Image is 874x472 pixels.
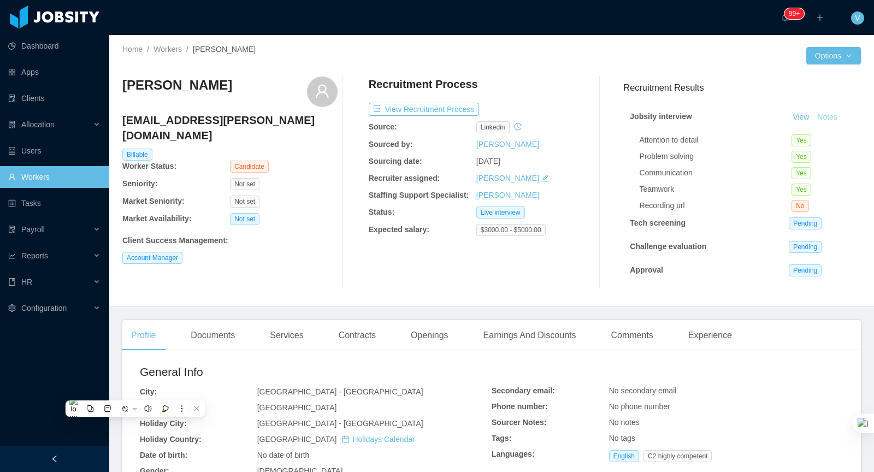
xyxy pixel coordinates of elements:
[476,140,539,149] a: [PERSON_NAME]
[789,113,813,121] a: View
[789,241,822,253] span: Pending
[8,226,16,233] i: icon: file-protect
[230,161,269,173] span: Candidate
[792,184,811,196] span: Yes
[792,200,808,212] span: No
[813,111,842,124] button: Notes
[257,419,423,428] span: [GEOGRAPHIC_DATA] - [GEOGRAPHIC_DATA]
[122,179,158,188] b: Seniority:
[122,45,143,54] a: Home
[140,419,187,428] b: Holiday City:
[122,197,185,205] b: Market Seniority:
[122,214,192,223] b: Market Availability:
[789,217,822,229] span: Pending
[492,434,511,442] b: Tags:
[122,113,338,143] h4: [EMAIL_ADDRESS][PERSON_NAME][DOMAIN_NAME]
[122,76,232,94] h3: [PERSON_NAME]
[369,174,440,182] b: Recruiter assigned:
[8,121,16,128] i: icon: solution
[230,213,259,225] span: Not set
[781,14,789,21] i: icon: bell
[492,402,548,411] b: Phone number:
[8,278,16,286] i: icon: book
[369,103,479,116] button: icon: exportView Recruitment Process
[230,196,259,208] span: Not set
[8,35,101,57] a: icon: pie-chartDashboard
[122,149,152,161] span: Billable
[369,140,413,149] b: Sourced by:
[630,242,706,251] strong: Challenge evaluation
[623,81,861,95] h3: Recruitment Results
[342,435,415,444] a: icon: calendarHolidays Calendar
[8,304,16,312] i: icon: setting
[8,140,101,162] a: icon: robotUsers
[492,450,535,458] b: Languages:
[21,278,32,286] span: HR
[609,450,639,462] span: English
[21,225,45,234] span: Payroll
[153,45,182,54] a: Workers
[476,191,539,199] a: [PERSON_NAME]
[476,157,500,166] span: [DATE]
[257,403,337,412] span: [GEOGRAPHIC_DATA]
[476,174,539,182] a: [PERSON_NAME]
[122,162,176,170] b: Worker Status:
[609,433,843,444] div: No tags
[369,157,422,166] b: Sourcing date:
[21,251,48,260] span: Reports
[230,178,259,190] span: Not set
[602,320,662,351] div: Comments
[21,120,55,129] span: Allocation
[476,224,546,236] span: $3000.00 - $5000.00
[789,264,822,276] span: Pending
[643,450,712,462] span: C2 highly competent
[147,45,149,54] span: /
[122,252,182,264] span: Account Manager
[369,76,478,92] h4: Recruitment Process
[639,167,792,179] div: Communication
[609,386,677,395] span: No secondary email
[630,112,692,121] strong: Jobsity interview
[806,47,861,64] button: Optionsicon: down
[514,123,522,131] i: icon: history
[8,252,16,259] i: icon: line-chart
[792,151,811,163] span: Yes
[402,320,457,351] div: Openings
[680,320,741,351] div: Experience
[261,320,312,351] div: Services
[140,363,492,381] h2: General Info
[140,387,157,396] b: City:
[369,122,397,131] b: Source:
[8,166,101,188] a: icon: userWorkers
[792,167,811,179] span: Yes
[630,219,686,227] strong: Tech screening
[315,84,330,99] i: icon: user
[193,45,256,54] span: [PERSON_NAME]
[122,320,164,351] div: Profile
[8,192,101,214] a: icon: profileTasks
[855,11,860,25] span: V
[475,320,585,351] div: Earnings And Discounts
[122,236,228,245] b: Client Success Management :
[639,151,792,162] div: Problem solving
[8,87,101,109] a: icon: auditClients
[257,435,415,444] span: [GEOGRAPHIC_DATA]
[369,208,394,216] b: Status:
[369,225,429,234] b: Expected salary:
[369,105,479,114] a: icon: exportView Recruitment Process
[330,320,385,351] div: Contracts
[140,451,187,459] b: Date of birth:
[792,134,811,146] span: Yes
[492,386,555,395] b: Secondary email:
[492,418,546,427] b: Sourcer Notes:
[541,174,549,182] i: icon: edit
[21,304,67,312] span: Configuration
[342,435,350,443] i: icon: calendar
[369,191,469,199] b: Staffing Support Specialist:
[257,451,310,459] span: No date of birth
[630,265,663,274] strong: Approval
[186,45,188,54] span: /
[609,418,640,427] span: No notes
[784,8,804,19] sup: 903
[182,320,244,351] div: Documents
